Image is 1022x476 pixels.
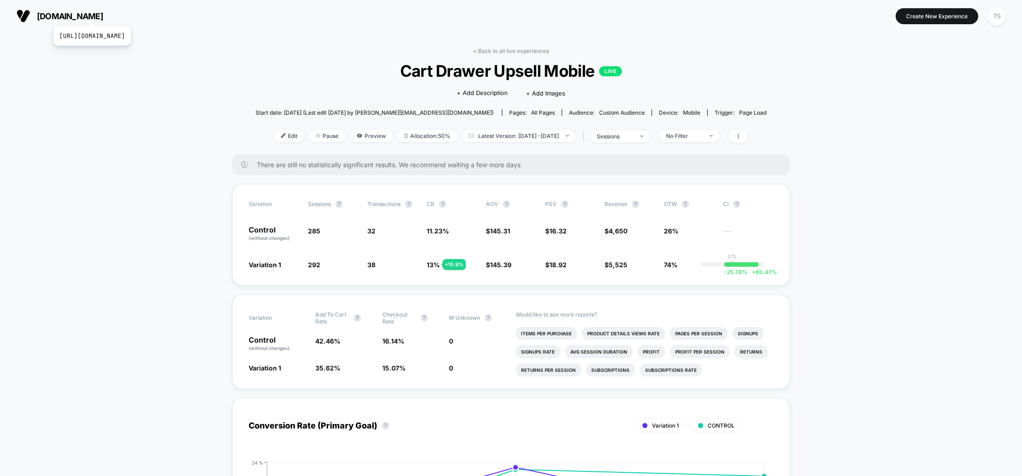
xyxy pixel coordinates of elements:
[350,130,393,142] span: Preview
[561,201,568,208] button: ?
[582,327,665,340] li: Product Details Views Rate
[747,269,777,275] span: 80.47 %
[709,135,713,137] img: end
[586,364,635,376] li: Subscriptions
[664,227,678,235] span: 26%
[427,201,434,207] span: CR
[733,201,740,208] button: ?
[490,227,510,235] span: 145.31
[335,201,343,208] button: ?
[664,261,678,269] span: 74%
[367,201,401,207] span: Transactions
[728,253,737,260] p: 0%
[670,345,730,358] li: Profit Per Session
[580,130,590,143] span: |
[599,66,622,76] p: LIVE
[449,337,453,345] span: 0
[531,109,555,116] span: all pages
[315,311,349,325] span: Add To Cart Rate
[14,9,106,23] button: [DOMAIN_NAME][URL][DOMAIN_NAME]
[367,227,375,235] span: 32
[249,345,290,351] span: (without changes)
[509,109,555,116] div: Pages:
[609,261,627,269] span: 5,525
[503,201,510,208] button: ?
[405,201,412,208] button: ?
[516,364,581,376] li: Returns Per Session
[545,227,567,235] span: $
[569,109,645,116] div: Audience:
[670,327,728,340] li: Pages Per Session
[640,135,643,137] img: end
[382,337,404,345] span: 16.14 %
[605,227,627,235] span: $
[354,314,361,322] button: ?
[249,201,299,208] span: Variation
[526,90,565,97] span: + Add Images
[599,109,645,116] span: Custom Audience
[609,227,627,235] span: 4,650
[735,345,768,358] li: Returns
[37,11,103,21] span: [DOMAIN_NAME]
[682,201,689,208] button: ?
[427,227,449,235] span: 11.23 %
[404,133,408,138] img: rebalance
[640,364,702,376] li: Subscriptions Rate
[545,201,557,207] span: PSV
[632,201,639,208] button: ?
[316,133,320,138] img: end
[281,61,741,80] span: Cart Drawer Upsell Mobile
[486,227,510,235] span: $
[252,460,263,465] tspan: 24 %
[752,269,756,275] span: +
[315,364,340,372] span: 35.62 %
[516,311,773,318] p: Would like to see more reports?
[731,260,733,267] p: |
[255,109,494,116] span: Start date: [DATE] (Last edit [DATE] by [PERSON_NAME][EMAIL_ADDRESS][DOMAIN_NAME])
[486,261,511,269] span: $
[462,130,576,142] span: Latest Version: [DATE] - [DATE]
[308,227,320,235] span: 285
[308,201,331,207] span: Sessions
[664,201,714,208] span: OTW
[469,133,474,138] img: calendar
[516,327,577,340] li: Items Per Purchase
[739,109,766,116] span: Page Load
[308,261,320,269] span: 292
[427,261,440,269] span: 13 %
[382,311,416,325] span: Checkout Rate
[490,261,511,269] span: 145.39
[449,314,480,321] span: M Unknown
[421,314,428,322] button: ?
[652,109,707,116] span: Device:
[666,132,703,139] div: No Filter
[382,364,406,372] span: 15.07 %
[249,364,281,372] span: Variation 1
[565,345,633,358] li: Avg Session Duration
[257,161,772,169] span: There are still no statistically significant results. We recommend waiting a few more days
[473,48,549,54] a: < Back to all live experiences
[516,345,560,358] li: Signups Rate
[896,8,978,24] button: Create New Experience
[274,130,304,142] span: Edit
[545,261,567,269] span: $
[397,130,457,142] span: Allocation: 50%
[449,364,453,372] span: 0
[549,227,567,235] span: 16.32
[281,133,286,138] img: edit
[723,228,773,242] span: ---
[985,7,1008,26] button: TS
[723,201,773,208] span: CI
[605,201,627,207] span: Revenue
[249,226,299,242] p: Control
[367,261,375,269] span: 38
[637,345,665,358] li: Profit
[988,7,1006,25] div: TS
[597,133,633,140] div: sessions
[724,269,747,275] span: -25.78 %
[439,201,446,208] button: ?
[457,89,508,98] span: + Add Description
[714,109,766,116] div: Trigger:
[652,422,679,429] span: Variation 1
[486,201,498,207] span: AOV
